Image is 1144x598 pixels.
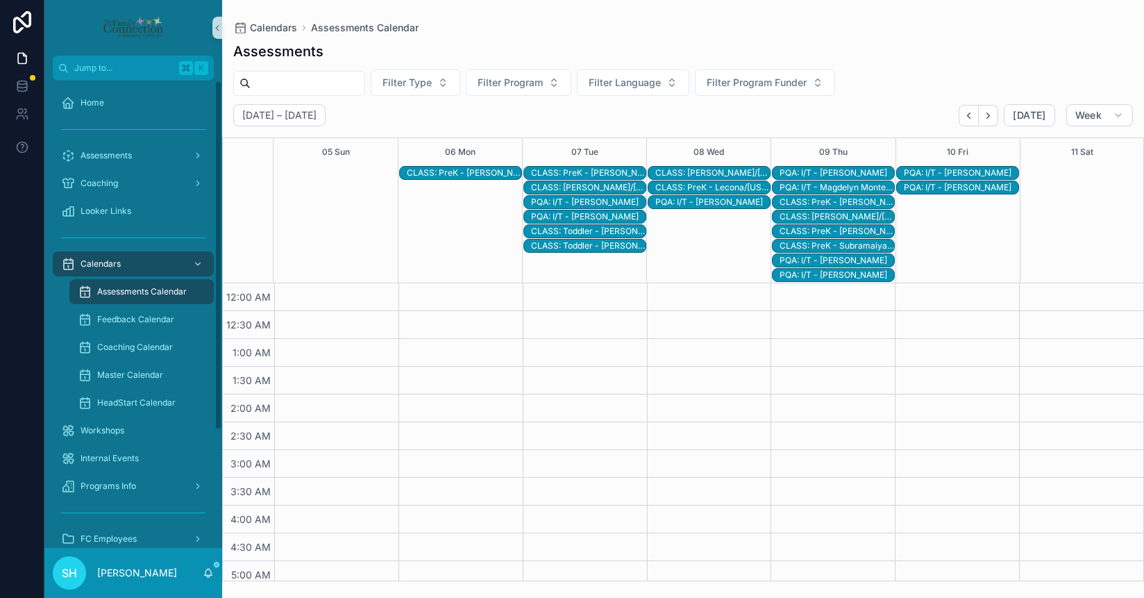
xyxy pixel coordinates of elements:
[53,418,214,443] a: Workshops
[97,397,176,408] span: HeadStart Calendar
[53,199,214,224] a: Looker Links
[69,390,214,415] a: HeadStart Calendar
[81,178,118,189] span: Coaching
[81,425,124,436] span: Workshops
[589,76,661,90] span: Filter Language
[62,565,77,581] span: SH
[780,240,894,252] div: CLASS: PreK - Subramaiyam/Doherty
[531,197,646,208] div: PQA: I/T - [PERSON_NAME]
[311,21,419,35] a: Assessments Calendar
[780,210,894,223] div: CLASS: PreK - Wilson/Daniel
[959,105,979,126] button: Back
[655,181,770,194] div: CLASS: PreK - Lecona/Washington
[407,167,521,179] div: CLASS: PreK - Enders/McLaughlin
[780,255,894,266] div: PQA: I/T - [PERSON_NAME]
[655,167,770,178] div: CLASS: [PERSON_NAME]/[PERSON_NAME]
[780,197,894,208] div: CLASS: PreK - [PERSON_NAME]/[GEOGRAPHIC_DATA]
[53,171,214,196] a: Coaching
[531,181,646,194] div: CLASS: PreK - Romero/Redd
[196,63,207,74] span: K
[227,541,274,553] span: 4:30 AM
[1071,138,1093,166] button: 11 Sat
[81,533,137,545] span: FC Employees
[531,225,646,238] div: CLASS: Toddler - Sopher/Buras
[97,342,173,353] span: Coaching Calendar
[695,69,835,96] button: Select Button
[780,211,894,222] div: CLASS: [PERSON_NAME]/[PERSON_NAME]
[780,167,894,179] div: PQA: I/T - Grace Rivelli
[819,138,848,166] button: 09 Thu
[445,138,476,166] div: 06 Mon
[693,138,724,166] button: 08 Wed
[229,347,274,358] span: 1:00 AM
[577,69,689,96] button: Select Button
[407,167,521,178] div: CLASS: PreK - [PERSON_NAME]/[PERSON_NAME]
[531,182,646,193] div: CLASS: [PERSON_NAME]/[PERSON_NAME]
[97,286,187,297] span: Assessments Calendar
[233,21,297,35] a: Calendars
[382,76,432,90] span: Filter Type
[655,196,770,208] div: PQA: I/T - Melissa Stachowski
[81,453,139,464] span: Internal Events
[571,138,598,166] div: 07 Tue
[1066,104,1133,126] button: Week
[69,335,214,360] a: Coaching Calendar
[81,97,104,108] span: Home
[780,226,894,237] div: CLASS: PreK - [PERSON_NAME]/[PERSON_NAME] ([PERSON_NAME])
[227,402,274,414] span: 2:00 AM
[53,474,214,499] a: Programs Info
[1075,109,1102,122] span: Week
[531,240,646,251] div: CLASS: Toddler - [PERSON_NAME]/[PERSON_NAME]
[531,211,646,222] div: PQA: I/T - [PERSON_NAME]
[227,485,274,497] span: 3:30 AM
[53,90,214,115] a: Home
[69,307,214,332] a: Feedback Calendar
[904,167,1018,179] div: PQA: I/T - Brenda Chamorro
[69,279,214,304] a: Assessments Calendar
[53,446,214,471] a: Internal Events
[227,513,274,525] span: 4:00 AM
[97,566,177,580] p: [PERSON_NAME]
[81,206,131,217] span: Looker Links
[81,258,121,269] span: Calendars
[655,197,770,208] div: PQA: I/T - [PERSON_NAME]
[53,526,214,551] a: FC Employees
[466,69,571,96] button: Select Button
[53,56,214,81] button: Jump to...K
[707,76,807,90] span: Filter Program Funder
[947,138,968,166] button: 10 Fri
[228,569,274,581] span: 5:00 AM
[780,167,894,178] div: PQA: I/T - [PERSON_NAME]
[242,108,317,122] h2: [DATE] – [DATE]
[227,458,274,470] span: 3:00 AM
[531,167,646,178] div: CLASS: PreK - [PERSON_NAME]/[PERSON_NAME]
[780,269,894,281] div: PQA: I/T - Ulani Green
[904,181,1018,194] div: PQA: I/T - Stacy Parrish
[102,17,164,39] img: App logo
[44,81,222,548] div: scrollable content
[780,240,894,251] div: CLASS: PreK - Subramaiyam/[PERSON_NAME]
[322,138,350,166] button: 05 Sun
[531,167,646,179] div: CLASS: PreK - Chacon/Aguilera
[780,196,894,208] div: CLASS: PreK - Stallworth/Warbington
[69,363,214,388] a: Master Calendar
[53,251,214,276] a: Calendars
[97,314,174,325] span: Feedback Calendar
[655,182,770,193] div: CLASS: PreK - Lecona/[US_STATE]
[97,369,163,381] span: Master Calendar
[233,42,323,61] h1: Assessments
[81,481,136,492] span: Programs Info
[250,21,297,35] span: Calendars
[655,167,770,179] div: CLASS: Toddler - Bravo/Gonzalez
[780,225,894,238] div: CLASS: PreK - Vanderwall/Rothrock (Bedsaul)
[531,196,646,208] div: PQA: I/T - Ciera Robinson
[904,167,1018,178] div: PQA: I/T - [PERSON_NAME]
[229,374,274,386] span: 1:30 AM
[81,150,132,161] span: Assessments
[1004,104,1054,126] button: [DATE]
